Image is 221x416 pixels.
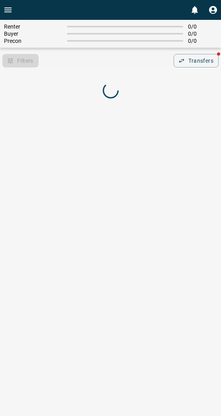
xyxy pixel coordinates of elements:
span: Buyer [4,31,62,37]
button: Profile [205,2,221,18]
span: 0 / 0 [188,23,217,30]
span: Precon [4,38,62,44]
span: 0 / 0 [188,38,217,44]
span: Renter [4,23,62,30]
button: Transfers [174,54,219,67]
span: 0 / 0 [188,31,217,37]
